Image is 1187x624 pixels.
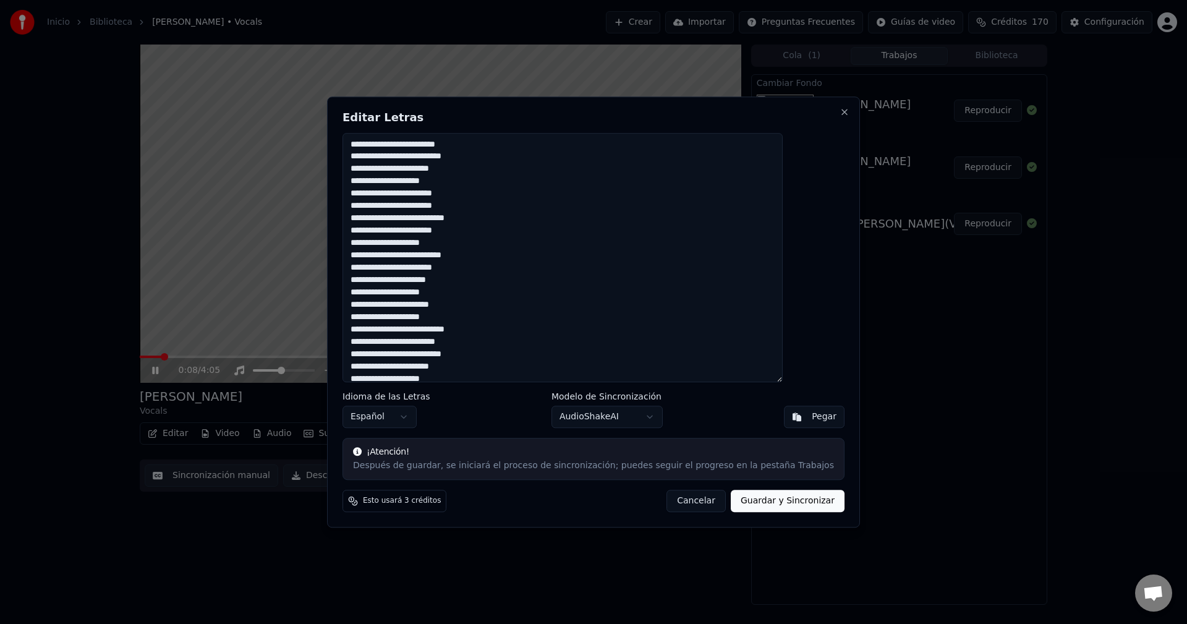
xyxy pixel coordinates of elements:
label: Modelo de Sincronización [551,392,663,401]
div: ¡Atención! [353,446,834,458]
button: Guardar y Sincronizar [731,490,845,512]
button: Cancelar [666,490,726,512]
label: Idioma de las Letras [342,392,430,401]
button: Pegar [784,406,845,428]
h2: Editar Letras [342,112,845,123]
div: Después de guardar, se iniciará el proceso de sincronización; puedes seguir el progreso en la pes... [353,459,834,472]
span: Esto usará 3 créditos [363,496,441,506]
div: Pegar [812,411,836,423]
